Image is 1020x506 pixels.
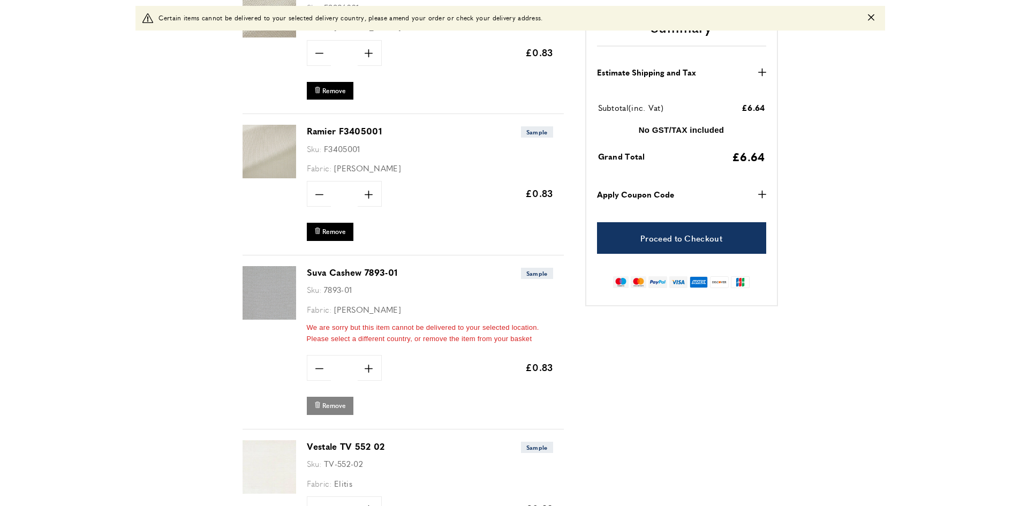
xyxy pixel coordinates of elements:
span: F3405001 [324,143,360,154]
span: Elitis [334,478,352,489]
strong: Estimate Shipping and Tax [597,65,696,78]
img: discover [710,276,729,288]
a: Oleron F3396001 [243,30,296,39]
a: Ramier F3405001 [307,125,382,137]
span: Remove [322,86,346,95]
span: Sku: [307,458,322,469]
img: american-express [690,276,708,288]
span: (inc. Vat) [629,102,663,113]
button: Remove Ramier F3405001 [307,223,353,240]
span: [PERSON_NAME] [334,162,401,173]
button: Remove Oleron F3396001 [307,82,353,100]
span: £0.83 [525,186,553,200]
span: Sku: [307,2,322,13]
a: Vestale TV 552 02 [243,486,296,495]
span: Remove [322,401,346,410]
span: Sample [521,126,553,138]
img: visa [669,276,687,288]
button: Remove Suva Cashew 7893-01 [307,397,353,414]
div: We are sorry but this item cannot be delivered to your selected location. Please select a differe... [307,322,553,345]
span: Fabric: [307,478,332,489]
span: Fabric: [307,304,332,315]
span: Fabric: [307,162,332,173]
span: Sku: [307,143,322,154]
span: Grand Total [598,150,645,162]
span: Sample [521,268,553,279]
img: Suva Cashew 7893-01 [243,266,296,320]
span: £6.64 [732,148,765,164]
strong: Apply Coupon Code [597,188,674,201]
span: TV-552-02 [324,458,363,469]
button: Estimate Shipping and Tax [597,65,766,78]
img: mastercard [631,276,646,288]
img: Ramier F3405001 [243,125,296,178]
a: Suva Cashew 7893-01 [243,312,296,321]
strong: No GST/TAX included [639,125,724,134]
span: £0.83 [525,46,553,59]
span: £0.83 [525,360,553,374]
img: paypal [648,276,667,288]
span: Subtotal [598,102,629,113]
img: maestro [613,276,629,288]
a: Proceed to Checkout [597,222,766,254]
span: Certain items cannot be delivered to your selected delivery country, please amend your order or c... [158,12,543,22]
span: [PERSON_NAME] [334,304,401,315]
a: Suva Cashew 7893-01 [307,266,398,278]
button: Apply Coupon Code [597,188,766,201]
span: F3396001 [324,2,359,13]
h2: Summary [597,17,766,46]
span: Remove [322,227,346,236]
a: Ramier F3405001 [243,171,296,180]
img: Vestale TV 552 02 [243,440,296,494]
img: jcb [731,276,750,288]
a: Vestale TV 552 02 [307,440,385,452]
span: Sample [521,442,553,453]
span: 7893-01 [324,284,352,295]
span: £6.64 [742,101,765,112]
span: Sku: [307,284,322,295]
